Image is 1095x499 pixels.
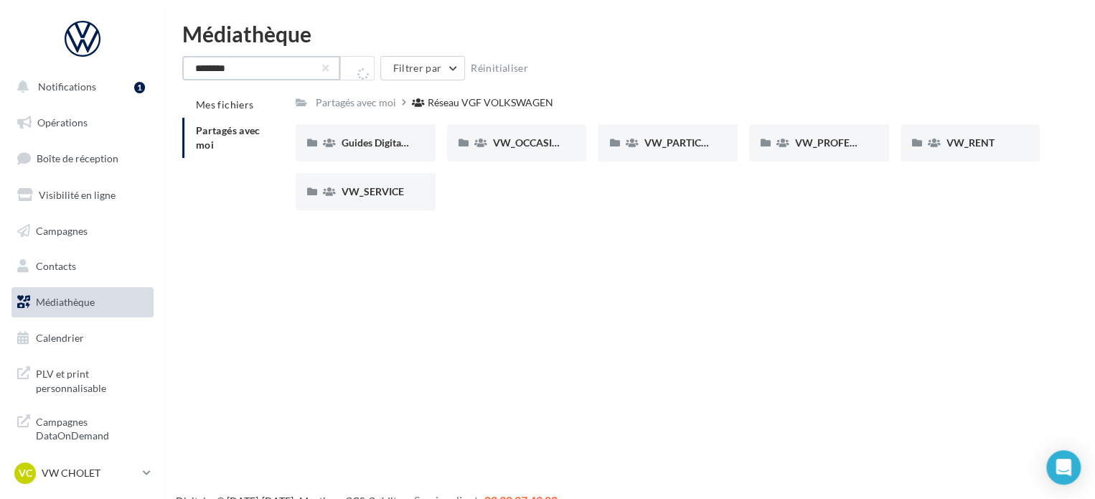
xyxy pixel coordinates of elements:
[9,216,156,246] a: Campagnes
[9,287,156,317] a: Médiathèque
[9,358,156,401] a: PLV et print personnalisable
[37,152,118,164] span: Boîte de réception
[36,260,76,272] span: Contacts
[19,466,32,480] span: VC
[38,80,96,93] span: Notifications
[342,185,404,197] span: VW_SERVICE
[380,56,465,80] button: Filtrer par
[9,143,156,174] a: Boîte de réception
[37,116,88,129] span: Opérations
[134,82,145,93] div: 1
[9,72,151,102] button: Notifications 1
[182,23,1078,45] div: Médiathèque
[36,364,148,395] span: PLV et print personnalisable
[9,406,156,449] a: Campagnes DataOnDemand
[316,95,396,110] div: Partagés avec moi
[9,108,156,138] a: Opérations
[9,323,156,353] a: Calendrier
[36,332,84,344] span: Calendrier
[428,95,553,110] div: Réseau VGF VOLKSWAGEN
[493,136,634,149] span: VW_OCCASIONS_GARANTIES
[644,136,733,149] span: VW_PARTICULIERS
[36,224,88,236] span: Campagnes
[42,466,137,480] p: VW CHOLET
[39,189,116,201] span: Visibilité en ligne
[36,296,95,308] span: Médiathèque
[196,124,260,151] span: Partagés avec moi
[465,60,534,77] button: Réinitialiser
[9,251,156,281] a: Contacts
[1046,450,1081,485] div: Open Intercom Messenger
[946,136,995,149] span: VW_RENT
[36,412,148,443] span: Campagnes DataOnDemand
[342,136,415,149] span: Guides Digitaleo
[9,180,156,210] a: Visibilité en ligne
[795,136,904,149] span: VW_PROFESSIONNELS
[11,460,154,487] a: VC VW CHOLET
[196,98,253,111] span: Mes fichiers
